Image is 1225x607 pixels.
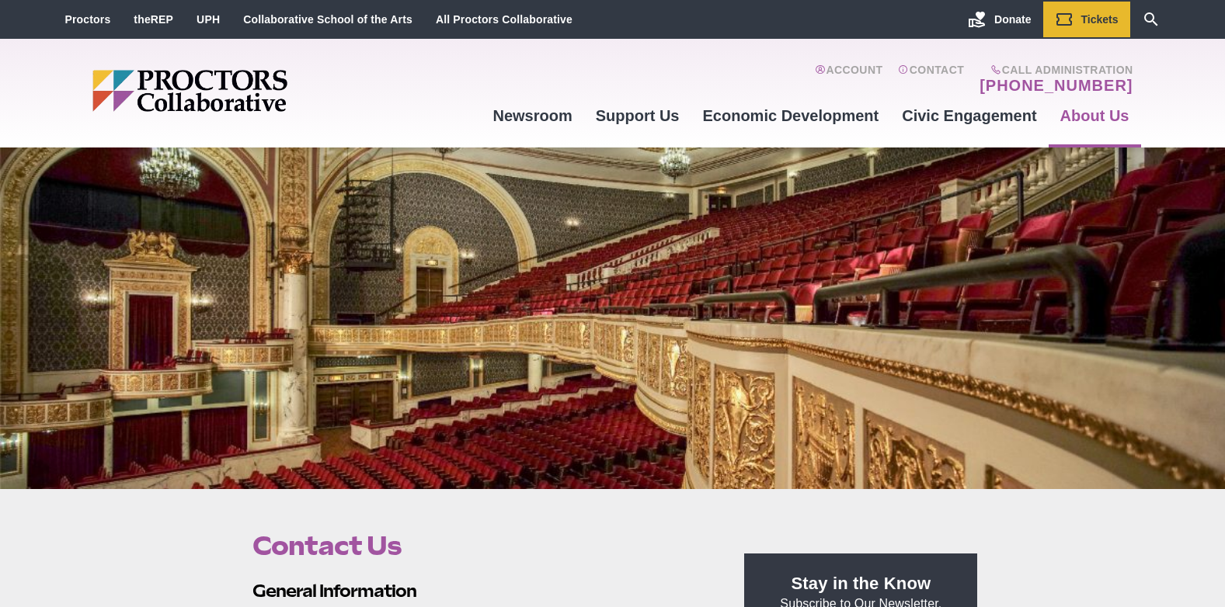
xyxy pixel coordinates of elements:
h1: Contact Us [252,531,709,560]
strong: Stay in the Know [792,574,931,593]
a: theREP [134,13,173,26]
a: Contact [898,64,964,95]
a: Support Us [584,95,691,137]
a: UPH [197,13,220,26]
a: Newsroom [481,95,583,137]
img: Proctors logo [92,70,407,112]
a: Proctors [65,13,111,26]
a: Account [815,64,882,95]
span: Call Administration [975,64,1133,76]
a: About Us [1049,95,1141,137]
a: Economic Development [691,95,891,137]
span: Donate [994,13,1031,26]
a: [PHONE_NUMBER] [980,76,1133,95]
h2: General Information [252,579,709,603]
a: Donate [956,2,1042,37]
a: Search [1130,2,1172,37]
a: Tickets [1043,2,1130,37]
a: Collaborative School of the Arts [243,13,412,26]
a: Civic Engagement [890,95,1048,137]
span: Tickets [1081,13,1119,26]
a: All Proctors Collaborative [436,13,572,26]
